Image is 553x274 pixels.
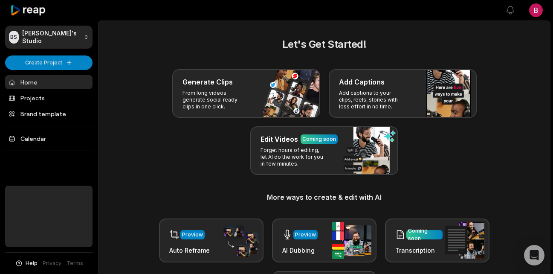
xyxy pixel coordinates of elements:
[43,259,61,267] a: Privacy
[5,131,93,146] a: Calendar
[22,29,80,45] p: [PERSON_NAME]'s Studio
[26,259,38,267] span: Help
[169,246,210,255] h3: Auto Reframe
[524,245,544,265] div: Open Intercom Messenger
[182,77,233,87] h3: Generate Clips
[332,222,371,259] img: ai_dubbing.png
[9,31,19,44] div: BS
[5,55,93,70] button: Create Project
[15,259,38,267] button: Help
[5,107,93,121] a: Brand template
[109,37,540,52] h2: Let's Get Started!
[395,246,443,255] h3: Transcription
[182,231,203,239] div: Preview
[302,135,336,143] div: Coming soon
[295,231,316,239] div: Preview
[282,246,318,255] h3: AI Dubbing
[339,90,405,110] p: Add captions to your clips, reels, stories with less effort in no time.
[219,224,258,257] img: auto_reframe.png
[67,259,83,267] a: Terms
[182,90,249,110] p: From long videos generate social ready clips in one click.
[445,222,484,259] img: transcription.png
[5,91,93,105] a: Projects
[408,227,441,242] div: Coming soon
[339,77,385,87] h3: Add Captions
[5,75,93,89] a: Home
[261,147,327,167] p: Forget hours of editing, let AI do the work for you in few minutes.
[261,134,298,144] h3: Edit Videos
[109,192,540,202] h3: More ways to create & edit with AI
